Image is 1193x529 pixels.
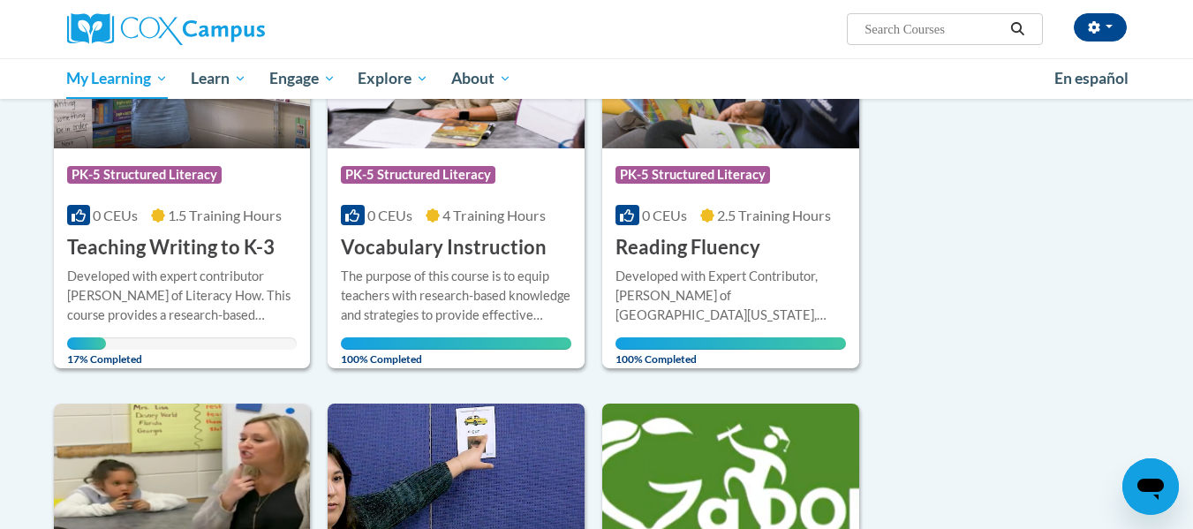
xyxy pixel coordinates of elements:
span: Learn [191,68,246,89]
span: PK-5 Structured Literacy [341,166,495,184]
h3: Vocabulary Instruction [341,234,547,261]
a: Cox Campus [67,13,403,45]
div: Main menu [41,58,1153,99]
div: Your progress [615,337,846,350]
span: 0 CEUs [642,207,687,223]
div: Your progress [67,337,106,350]
a: En español [1043,60,1140,97]
img: Cox Campus [67,13,265,45]
div: The purpose of this course is to equip teachers with research-based knowledge and strategies to p... [341,267,571,325]
iframe: Button to launch messaging window [1122,458,1179,515]
div: Your progress [341,337,571,350]
span: 1.5 Training Hours [168,207,282,223]
input: Search Courses [863,19,1004,40]
span: 17% Completed [67,337,106,366]
span: 100% Completed [615,337,846,366]
h3: Teaching Writing to K-3 [67,234,275,261]
button: Search [1004,19,1031,40]
span: 4 Training Hours [442,207,546,223]
span: My Learning [66,68,168,89]
div: Developed with expert contributor [PERSON_NAME] of Literacy How. This course provides a research-... [67,267,298,325]
span: PK-5 Structured Literacy [67,166,222,184]
span: En español [1054,69,1129,87]
div: Developed with Expert Contributor, [PERSON_NAME] of [GEOGRAPHIC_DATA][US_STATE], [GEOGRAPHIC_DATA... [615,267,846,325]
a: About [440,58,523,99]
span: PK-5 Structured Literacy [615,166,770,184]
span: 0 CEUs [367,207,412,223]
span: Engage [269,68,336,89]
a: Engage [258,58,347,99]
a: Explore [346,58,440,99]
h3: Reading Fluency [615,234,760,261]
span: 2.5 Training Hours [717,207,831,223]
button: Account Settings [1074,13,1127,42]
a: My Learning [56,58,180,99]
span: Explore [358,68,428,89]
a: Learn [179,58,258,99]
span: About [451,68,511,89]
span: 0 CEUs [93,207,138,223]
span: 100% Completed [341,337,571,366]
